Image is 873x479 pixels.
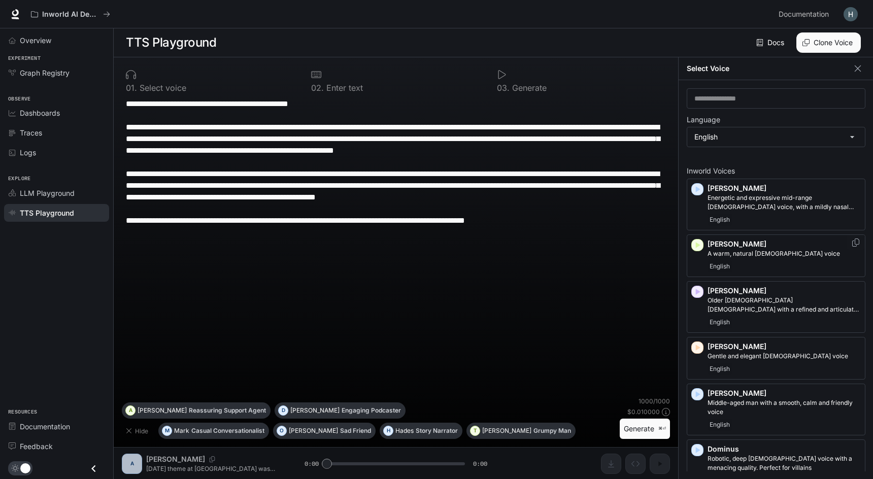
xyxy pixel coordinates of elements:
[20,462,30,473] span: Dark mode toggle
[687,116,720,123] p: Language
[708,454,861,472] p: Robotic, deep male voice with a menacing quality. Perfect for villains
[20,208,74,218] span: TTS Playground
[687,167,865,175] p: Inworld Voices
[273,423,376,439] button: O[PERSON_NAME]Sad Friend
[380,423,462,439] button: HHadesStory Narrator
[20,147,36,158] span: Logs
[416,428,458,434] p: Story Narrator
[471,423,480,439] div: T
[708,249,861,258] p: A warm, natural female voice
[20,188,75,198] span: LLM Playground
[4,204,109,222] a: TTS Playground
[708,214,732,226] span: English
[779,8,829,21] span: Documentation
[191,428,264,434] p: Casual Conversationalist
[158,423,269,439] button: MMarkCasual Conversationalist
[26,4,115,24] button: All workspaces
[20,35,51,46] span: Overview
[708,419,732,431] span: English
[658,426,666,432] p: ⌘⏎
[775,4,836,24] a: Documentation
[324,84,363,92] p: Enter text
[277,423,286,439] div: O
[708,183,861,193] p: [PERSON_NAME]
[122,423,154,439] button: Hide
[844,7,858,21] img: User avatar
[708,239,861,249] p: [PERSON_NAME]
[126,32,216,53] h1: TTS Playground
[4,184,109,202] a: LLM Playground
[82,458,105,479] button: Close drawer
[340,428,371,434] p: Sad Friend
[851,238,861,247] button: Copy Voice ID
[708,193,861,212] p: Energetic and expressive mid-range male voice, with a mildly nasal quality
[627,407,660,416] p: $ 0.010000
[708,341,861,352] p: [PERSON_NAME]
[754,32,788,53] a: Docs
[275,402,406,419] button: D[PERSON_NAME]Engaging Podcaster
[138,407,187,414] p: [PERSON_NAME]
[311,84,324,92] p: 0 2 .
[122,402,271,419] button: A[PERSON_NAME]Reassuring Support Agent
[708,363,732,375] span: English
[395,428,414,434] p: Hades
[708,286,861,296] p: [PERSON_NAME]
[4,144,109,161] a: Logs
[290,407,340,414] p: [PERSON_NAME]
[4,64,109,82] a: Graph Registry
[174,428,189,434] p: Mark
[20,421,70,432] span: Documentation
[384,423,393,439] div: H
[137,84,186,92] p: Select voice
[708,352,861,361] p: Gentle and elegant female voice
[4,437,109,455] a: Feedback
[279,402,288,419] div: D
[708,260,732,272] span: English
[20,108,60,118] span: Dashboards
[708,296,861,314] p: Older British male with a refined and articulate voice
[466,423,576,439] button: T[PERSON_NAME]Grumpy Man
[4,104,109,122] a: Dashboards
[708,444,861,454] p: Dominus
[42,10,99,19] p: Inworld AI Demos
[20,441,53,452] span: Feedback
[510,84,547,92] p: Generate
[189,407,266,414] p: Reassuring Support Agent
[639,397,670,405] p: 1000 / 1000
[20,127,42,138] span: Traces
[289,428,338,434] p: [PERSON_NAME]
[497,84,510,92] p: 0 3 .
[4,31,109,49] a: Overview
[708,398,861,417] p: Middle-aged man with a smooth, calm and friendly voice
[482,428,531,434] p: [PERSON_NAME]
[126,84,137,92] p: 0 1 .
[4,418,109,435] a: Documentation
[708,316,732,328] span: English
[533,428,571,434] p: Grumpy Man
[126,402,135,419] div: A
[796,32,861,53] button: Clone Voice
[4,124,109,142] a: Traces
[620,419,670,439] button: Generate⌘⏎
[841,4,861,24] button: User avatar
[342,407,401,414] p: Engaging Podcaster
[20,67,70,78] span: Graph Registry
[708,388,861,398] p: [PERSON_NAME]
[687,127,865,147] div: English
[162,423,172,439] div: M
